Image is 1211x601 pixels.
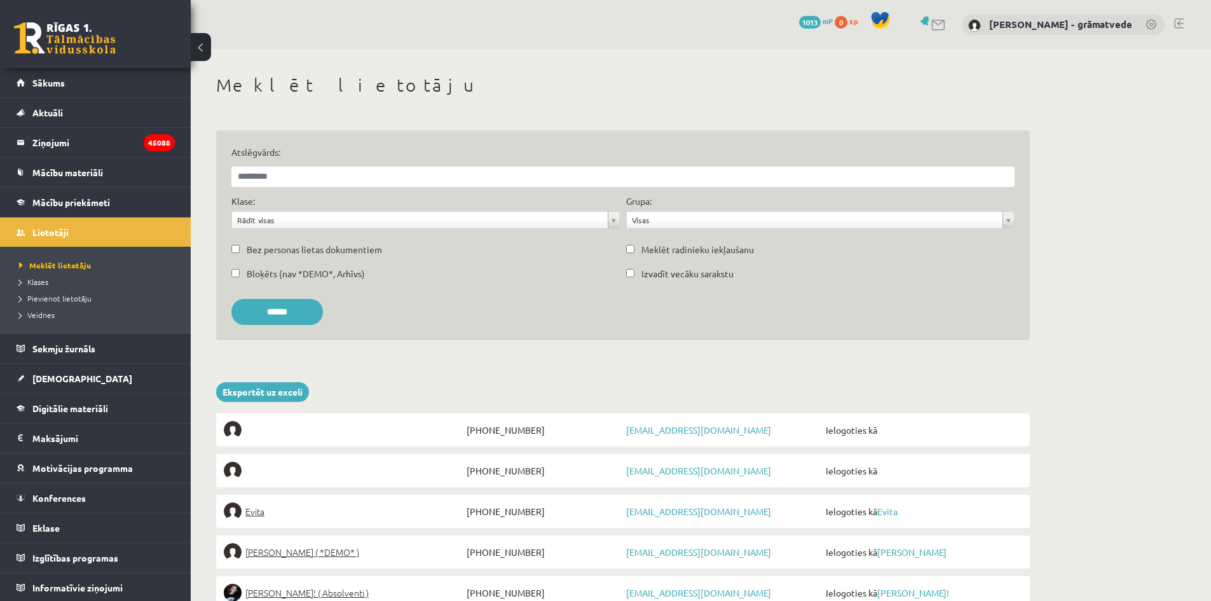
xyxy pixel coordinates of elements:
span: Sākums [32,77,65,88]
a: [DEMOGRAPHIC_DATA] [17,364,175,393]
span: Informatīvie ziņojumi [32,582,123,593]
a: [EMAIL_ADDRESS][DOMAIN_NAME] [626,465,771,476]
a: [PERSON_NAME] [877,546,947,558]
a: Lietotāji [17,218,175,247]
a: Visas [627,212,1014,228]
span: Ielogoties kā [823,462,1022,480]
span: Mācību materiāli [32,167,103,178]
span: Sekmju žurnāls [32,343,95,354]
a: Evita [224,502,463,520]
span: Klases [19,277,48,287]
label: Bloķēts (nav *DEMO*, Arhīvs) [247,267,365,280]
a: Rādīt visas [232,212,619,228]
span: Digitālie materiāli [32,403,108,414]
i: 45088 [144,134,175,151]
a: [EMAIL_ADDRESS][DOMAIN_NAME] [626,587,771,598]
span: mP [823,16,833,26]
img: Antra Sondore - grāmatvede [968,19,981,32]
a: Ziņojumi45088 [17,128,175,157]
span: [PHONE_NUMBER] [463,502,623,520]
span: Evita [245,502,264,520]
a: Konferences [17,483,175,513]
a: [EMAIL_ADDRESS][DOMAIN_NAME] [626,424,771,436]
span: [PHONE_NUMBER] [463,462,623,480]
a: Klases [19,276,178,287]
span: Konferences [32,492,86,504]
a: [PERSON_NAME]! [877,587,949,598]
a: Eklase [17,513,175,542]
span: Rādīt visas [237,212,603,228]
span: xp [849,16,858,26]
a: Izglītības programas [17,543,175,572]
span: Ielogoties kā [823,502,1022,520]
label: Izvadīt vecāku sarakstu [641,267,734,280]
span: [PHONE_NUMBER] [463,421,623,439]
a: 0 xp [835,16,864,26]
legend: Maksājumi [32,424,175,453]
span: Ielogoties kā [823,543,1022,561]
a: [PERSON_NAME] ( *DEMO* ) [224,543,463,561]
a: Mācību priekšmeti [17,188,175,217]
a: Pievienot lietotāju [19,293,178,304]
a: Rīgas 1. Tālmācības vidusskola [14,22,116,54]
a: Motivācijas programma [17,453,175,483]
span: [PHONE_NUMBER] [463,543,623,561]
legend: Ziņojumi [32,128,175,157]
label: Klase: [231,195,255,208]
span: Aktuāli [32,107,63,118]
span: Lietotāji [32,226,69,238]
h1: Meklēt lietotāju [216,74,1030,96]
img: Evita [224,502,242,520]
img: Elīna Elizabete Ancveriņa [224,543,242,561]
span: Ielogoties kā [823,421,1022,439]
a: Evita [877,506,898,517]
a: Digitālie materiāli [17,394,175,423]
span: Veidnes [19,310,55,320]
a: Eksportēt uz exceli [216,382,309,402]
span: [PERSON_NAME] ( *DEMO* ) [245,543,359,561]
a: 1013 mP [799,16,833,26]
a: [PERSON_NAME] - grāmatvede [989,18,1132,31]
span: Visas [632,212,997,228]
label: Bez personas lietas dokumentiem [247,243,382,256]
a: [EMAIL_ADDRESS][DOMAIN_NAME] [626,506,771,517]
a: [EMAIL_ADDRESS][DOMAIN_NAME] [626,546,771,558]
a: Sākums [17,68,175,97]
a: Mācību materiāli [17,158,175,187]
span: Pievienot lietotāju [19,293,92,303]
a: Maksājumi [17,424,175,453]
label: Grupa: [626,195,652,208]
span: Eklase [32,522,60,534]
label: Atslēgvārds: [231,146,1015,159]
span: Izglītības programas [32,552,118,563]
span: 1013 [799,16,821,29]
a: Meklēt lietotāju [19,259,178,271]
a: Aktuāli [17,98,175,127]
a: Sekmju žurnāls [17,334,175,363]
span: Mācību priekšmeti [32,197,110,208]
label: Meklēt radinieku iekļaušanu [641,243,754,256]
span: Motivācijas programma [32,462,133,474]
span: [DEMOGRAPHIC_DATA] [32,373,132,384]
span: 0 [835,16,847,29]
a: Veidnes [19,309,178,321]
span: Meklēt lietotāju [19,260,91,270]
